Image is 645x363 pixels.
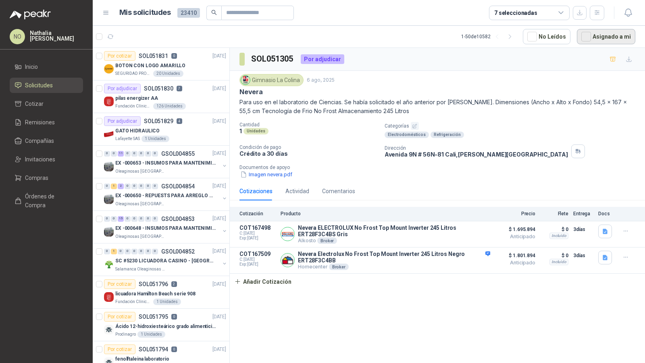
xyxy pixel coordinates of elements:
[153,103,186,109] div: 126 Unidades
[298,225,490,237] p: Nevera ELECTROLUX No Frost Top Mount Inverter 245 Litros ERT28F3C4BS Gris
[104,51,135,61] div: Por cotizar
[152,216,158,222] div: 0
[298,251,490,264] p: Nevera Electrolux No Frost Top Mount Inverter 245 Litros Negro ERT28F3C4BB
[115,233,166,240] p: Oleaginosas [GEOGRAPHIC_DATA][PERSON_NAME]
[139,314,168,320] p: SOL051795
[145,249,151,254] div: 0
[281,227,294,241] img: Company Logo
[115,70,152,77] p: SEGURIDAD PROVISER LTDA
[118,151,124,157] div: 11
[285,187,309,196] div: Actividad
[495,211,535,217] p: Precio
[573,251,593,260] p: 3 días
[385,151,568,158] p: Avenida 9N # 56N-81 Cali , [PERSON_NAME][GEOGRAPHIC_DATA]
[549,259,568,265] div: Incluido
[301,54,344,64] div: Por adjudicar
[171,314,177,320] p: 0
[211,10,217,15] span: search
[239,187,273,196] div: Cotizaciones
[145,151,151,157] div: 0
[230,274,296,290] button: Añadir Cotización
[138,151,144,157] div: 0
[25,81,53,90] span: Solicitudes
[104,216,110,222] div: 0
[251,53,294,65] h3: SOL051305
[212,150,226,158] p: [DATE]
[161,216,195,222] p: GSOL004853
[212,215,226,223] p: [DATE]
[212,280,226,288] p: [DATE]
[495,251,535,260] span: $ 1.801.894
[153,299,181,305] div: 1 Unidades
[152,184,158,189] div: 0
[115,299,152,305] p: Fundación Clínica Shaio
[239,262,276,267] span: Exp: [DATE]
[139,346,168,352] p: SOL051794
[573,211,593,217] p: Entrega
[549,233,568,239] div: Incluido
[104,184,110,189] div: 0
[10,170,83,186] a: Compras
[598,211,614,217] p: Docs
[104,249,110,254] div: 0
[239,144,378,150] p: Condición de pago
[104,279,135,289] div: Por cotizar
[461,30,516,43] div: 1 - 50 de 10582
[115,136,140,142] p: Lafayette SAS
[10,189,83,213] a: Órdenes de Compra
[239,165,642,170] p: Documentos de apoyo
[111,151,117,157] div: 0
[10,152,83,167] a: Invitaciones
[104,227,114,237] img: Company Logo
[115,355,169,363] p: fenolftaleina laboratorio
[93,48,229,80] a: Por cotizarSOL0518310[DATE] Company LogoBOTON CON LOGO AMARILLOSEGURIDAD PROVISER LTDA20 Unidades
[104,325,114,334] img: Company Logo
[239,257,276,262] span: C: [DATE]
[119,7,171,19] h1: Mis solicitudes
[104,312,135,322] div: Por cotizar
[212,248,226,256] p: [DATE]
[125,216,131,222] div: 0
[111,184,117,189] div: 1
[125,151,131,157] div: 0
[10,96,83,111] a: Cotizar
[25,118,55,127] span: Remisiones
[118,216,124,222] div: 15
[104,162,114,171] img: Company Logo
[138,216,144,222] div: 0
[115,168,166,175] p: Oleaginosas [GEOGRAPHIC_DATA][PERSON_NAME]
[104,247,228,272] a: 0 1 0 0 0 0 0 0 GSOL004852[DATE] Company LogoSC #5230 LICUADORA CASINO - [GEOGRAPHIC_DATA]Salaman...
[141,136,169,142] div: 1 Unidades
[317,237,337,244] div: Broker
[161,184,195,189] p: GSOL004854
[10,133,83,148] a: Compañías
[30,30,83,41] p: Nathalia [PERSON_NAME]
[104,84,141,93] div: Por adjudicar
[322,187,355,196] div: Comentarios
[104,129,114,139] img: Company Logo
[111,249,117,254] div: 1
[115,225,216,233] p: EX -000648 - INSUMOS PARA MANTENIMIENITO MECANICO
[104,151,110,157] div: 0
[139,281,168,287] p: SOL051796
[177,8,200,18] span: 23410
[93,276,229,309] a: Por cotizarSOL0517962[DATE] Company Logolicuadora Hamilton Beach serie 908Fundación Clínica Shaio...
[145,216,151,222] div: 0
[161,151,195,157] p: GSOL004855
[115,290,196,298] p: licuadora Hamilton Beach serie 908
[495,225,535,234] span: $ 1.695.894
[177,118,182,124] p: 4
[10,29,25,44] div: NO
[239,150,378,157] p: Crédito a 30 días
[153,70,183,77] div: 20 Unidades
[137,331,165,338] div: 1 Unidades
[104,292,114,302] img: Company Logo
[10,10,51,19] img: Logo peakr
[93,80,229,113] a: Por adjudicarSOL0518307[DATE] Company Logopilas energizer AAFundación Clínica Shaio126 Unidades
[25,192,75,210] span: Órdenes de Compra
[239,236,276,241] span: Exp: [DATE]
[131,151,137,157] div: 0
[281,254,294,267] img: Company Logo
[212,118,226,125] p: [DATE]
[523,29,570,44] button: No Leídos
